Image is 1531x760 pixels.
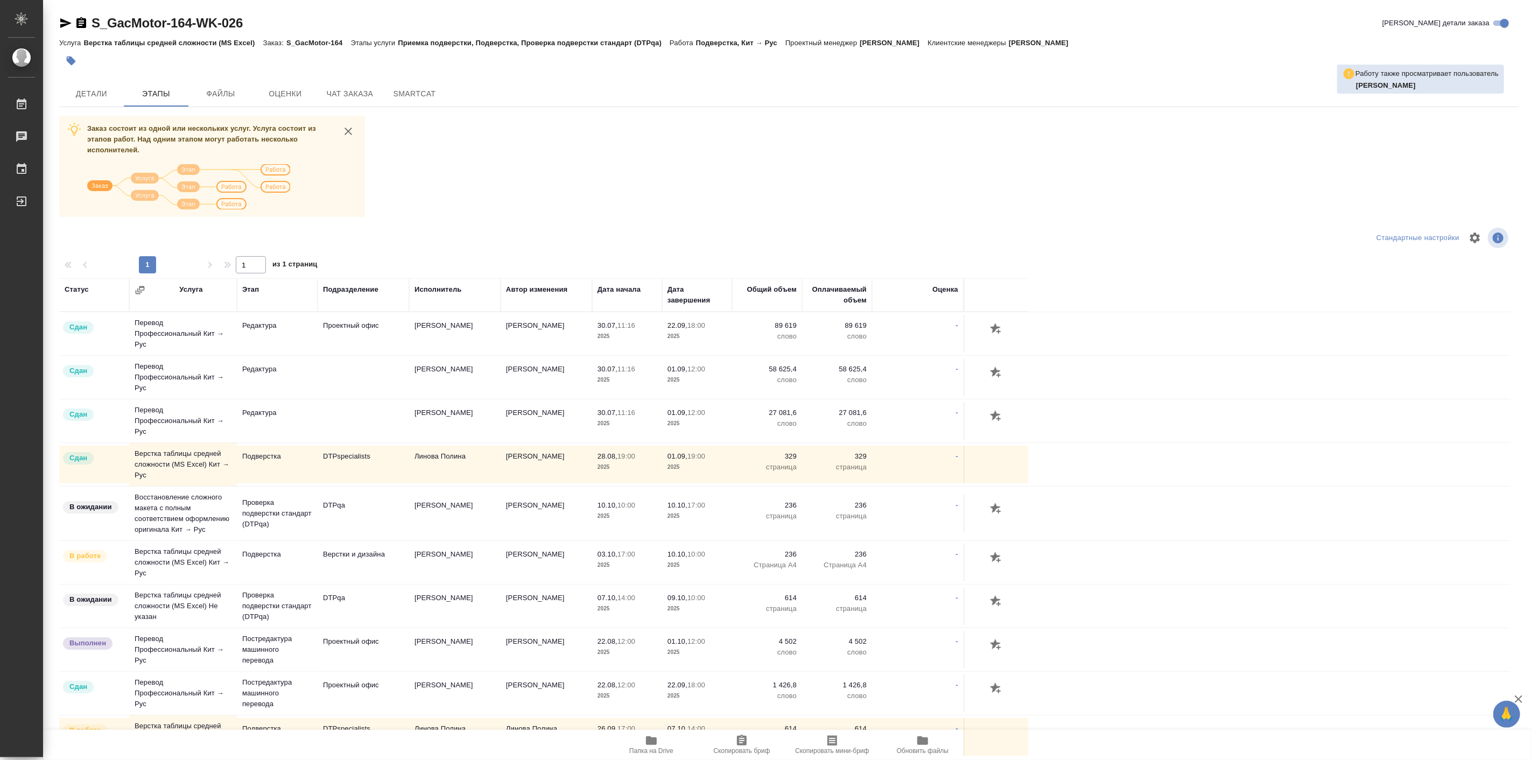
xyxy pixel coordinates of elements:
[785,39,860,47] p: Проектный менеджер
[195,87,247,101] span: Файлы
[598,550,617,558] p: 03.10,
[617,637,635,645] p: 12:00
[877,730,968,760] button: Обновить файлы
[242,723,312,734] p: Подверстка
[668,594,687,602] p: 09.10,
[69,551,101,561] p: В работе
[129,356,237,399] td: Перевод Профессиональный Кит → Рус
[501,495,592,532] td: [PERSON_NAME]
[501,718,592,756] td: Линова Полина
[668,321,687,329] p: 22.09,
[506,284,567,295] div: Автор изменения
[92,16,243,30] a: S_GacMotor-164-WK-026
[69,453,87,463] p: Сдан
[807,636,867,647] p: 4 502
[59,39,83,47] p: Услуга
[1488,228,1511,248] span: Посмотреть информацию
[956,681,958,689] a: -
[668,724,687,733] p: 07.10,
[668,462,727,473] p: 2025
[670,39,696,47] p: Работа
[987,320,1006,339] button: Добавить оценку
[409,718,501,756] td: Линова Полина
[242,284,259,295] div: Этап
[1382,18,1490,29] span: [PERSON_NAME] детали заказа
[242,634,312,666] p: Постредактура машинного перевода
[738,560,797,571] p: Страница А4
[738,320,797,331] p: 89 619
[323,284,378,295] div: Подразделение
[1374,230,1462,247] div: split button
[129,628,237,671] td: Перевод Профессиональный Кит → Рус
[738,603,797,614] p: страница
[179,284,202,295] div: Услуга
[617,550,635,558] p: 17:00
[807,407,867,418] p: 27 081,6
[807,500,867,511] p: 236
[668,637,687,645] p: 01.10,
[687,637,705,645] p: 12:00
[617,681,635,689] p: 12:00
[738,549,797,560] p: 236
[135,285,145,295] button: Сгруппировать
[130,87,182,101] span: Этапы
[617,409,635,417] p: 11:16
[1498,703,1516,726] span: 🙏
[928,39,1009,47] p: Клиентские менеджеры
[687,501,705,509] p: 17:00
[501,544,592,581] td: [PERSON_NAME]
[59,17,72,30] button: Скопировать ссылку для ЯМессенджера
[617,365,635,373] p: 11:16
[987,680,1006,698] button: Добавить оценку
[318,587,409,625] td: DTPqa
[129,715,237,758] td: Верстка таблицы средней сложности (MS Excel) Кит → Рус
[807,647,867,658] p: слово
[598,560,657,571] p: 2025
[129,399,237,442] td: Перевод Профессиональный Кит → Рус
[598,409,617,417] p: 30.07,
[696,39,785,47] p: Подверстка, Кит → Рус
[598,511,657,522] p: 2025
[668,603,727,614] p: 2025
[1356,68,1499,79] p: Работу также просматривает пользователь
[598,365,617,373] p: 30.07,
[807,284,867,306] div: Оплачиваемый объем
[501,631,592,668] td: [PERSON_NAME]
[738,331,797,342] p: слово
[318,631,409,668] td: Проектный офис
[272,258,318,273] span: из 1 страниц
[738,723,797,734] p: 614
[617,501,635,509] p: 10:00
[598,501,617,509] p: 10.10,
[795,747,869,755] span: Скопировать мини-бриф
[807,375,867,385] p: слово
[398,39,670,47] p: Приемка подверстки, Подверстка, Проверка подверстки стандарт (DTPqa)
[668,501,687,509] p: 10.10,
[687,594,705,602] p: 10:00
[409,358,501,396] td: [PERSON_NAME]
[807,603,867,614] p: страница
[956,637,958,645] a: -
[807,723,867,734] p: 614
[987,636,1006,655] button: Добавить оценку
[242,407,312,418] p: Редактура
[807,560,867,571] p: Страница А4
[738,462,797,473] p: страница
[617,724,635,733] p: 17:00
[69,594,112,605] p: В ожидании
[738,364,797,375] p: 58 625,4
[668,418,727,429] p: 2025
[617,321,635,329] p: 11:16
[697,730,787,760] button: Скопировать бриф
[738,511,797,522] p: страница
[738,636,797,647] p: 4 502
[956,550,958,558] a: -
[687,724,705,733] p: 14:00
[318,718,409,756] td: DTPspecialists
[69,502,112,512] p: В ожидании
[807,364,867,375] p: 58 625,4
[501,402,592,440] td: [PERSON_NAME]
[66,87,117,101] span: Детали
[807,691,867,701] p: слово
[598,321,617,329] p: 30.07,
